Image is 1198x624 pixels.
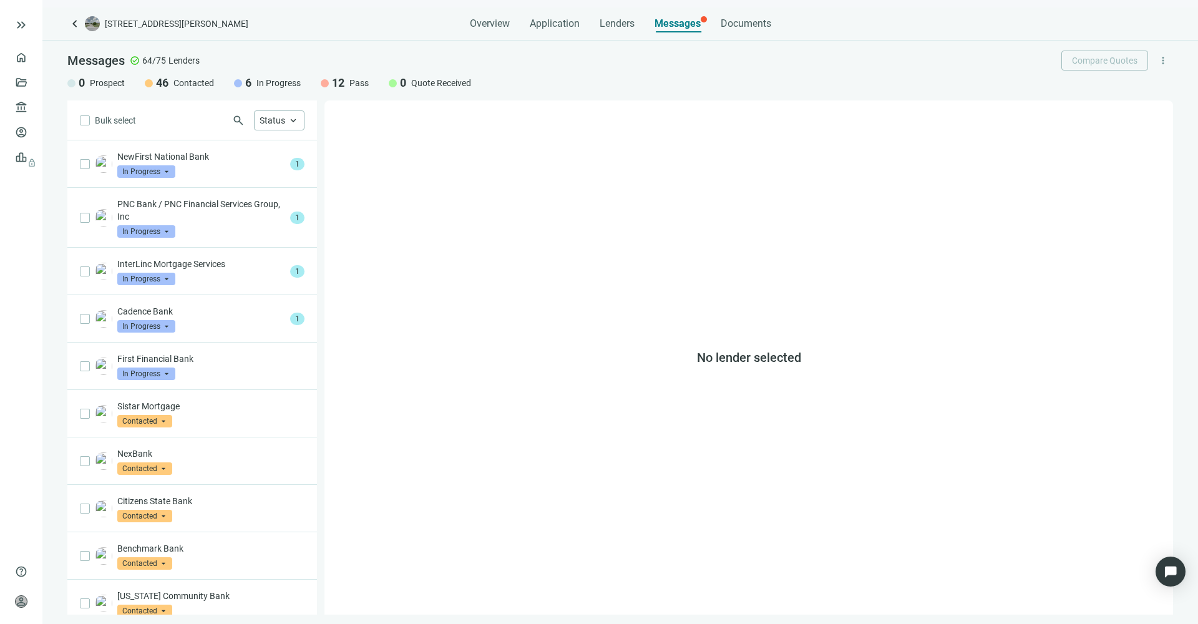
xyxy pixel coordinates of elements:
span: In Progress [117,165,175,178]
span: 46 [156,76,168,90]
span: Contacted [173,77,214,89]
span: Contacted [117,605,172,617]
img: db8742f7-f695-47b8-b6a8-a898fa3236c3.png [95,358,112,375]
img: b7b82e42-0aee-4a65-a626-b1a10b0e5c7e [95,263,112,280]
img: 33893857-8396-4680-8765-5124c06d9744.png [95,209,112,227]
span: Contacted [117,415,172,427]
span: In Progress [256,77,301,89]
span: Lenders [168,54,200,67]
span: check_circle [130,56,140,66]
img: 3857ff5a-7e17-4206-9681-c66dbc11bc23 [95,155,112,173]
span: Prospect [90,77,125,89]
span: In Progress [117,320,175,333]
img: 14337d10-4d93-49bc-87bd-c4874bcfe68d.png [95,310,112,328]
img: 72270774-4b60-4fd9-9d4a-2526f4b5c602 [95,595,112,612]
button: more_vert [1153,51,1173,71]
span: Lenders [600,17,635,30]
a: keyboard_arrow_left [67,16,82,31]
img: 478e7720-b809-4903-9b28-9b6428fc52e2 [95,405,112,422]
span: 0 [79,76,85,90]
span: Messages [67,53,125,68]
p: InterLinc Mortgage Services [117,258,285,270]
p: NewFirst National Bank [117,150,285,163]
span: [STREET_ADDRESS][PERSON_NAME] [105,17,248,30]
img: deal-logo [85,16,100,31]
span: 1 [290,313,304,325]
img: d5f236b0-6a9a-4ebf-89cb-45c6fbe70fd8 [95,547,112,565]
span: 1 [290,212,304,224]
span: 6 [245,76,251,90]
span: In Progress [117,273,175,285]
p: PNC Bank / PNC Financial Services Group, Inc [117,198,285,223]
span: Overview [470,17,510,30]
span: In Progress [117,368,175,380]
p: [US_STATE] Community Bank [117,590,304,602]
span: 1 [290,265,304,278]
span: help [15,565,27,578]
span: 0 [400,76,406,90]
span: person [15,595,27,608]
span: Contacted [117,462,172,475]
span: Contacted [117,510,172,522]
span: In Progress [117,225,175,238]
p: Sistar Mortgage [117,400,304,412]
span: Messages [655,17,701,29]
span: 12 [332,76,344,90]
p: Benchmark Bank [117,542,304,555]
span: Status [260,115,285,125]
div: Open Intercom Messenger [1156,557,1186,587]
span: keyboard_arrow_up [288,115,299,126]
img: ed4a054d-4aca-4c59-8754-aed87b183a0b.png [95,452,112,470]
span: 64/75 [142,54,166,67]
span: Contacted [117,557,172,570]
img: ca35fd24-465b-4a07-8c5a-dbd61b3592dc [95,500,112,517]
p: Cadence Bank [117,305,285,318]
span: search [232,114,245,127]
span: Application [530,17,580,30]
p: Citizens State Bank [117,495,304,507]
p: NexBank [117,447,304,460]
div: No lender selected [324,100,1173,615]
span: Bulk select [95,114,136,127]
span: Quote Received [411,77,471,89]
button: Compare Quotes [1061,51,1148,71]
span: Documents [721,17,771,30]
span: more_vert [1157,55,1169,66]
span: 1 [290,158,304,170]
button: keyboard_double_arrow_right [14,17,29,32]
span: Pass [349,77,369,89]
p: First Financial Bank [117,353,304,365]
